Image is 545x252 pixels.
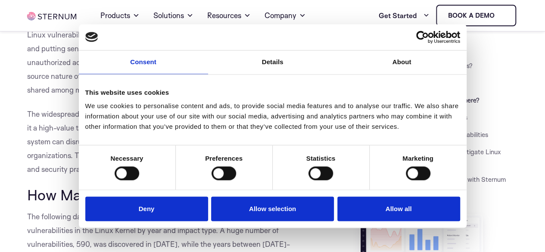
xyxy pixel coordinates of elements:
img: sternum iot [498,12,505,19]
div: This website uses cookies [85,87,460,98]
a: Usercentrics Cookiebot - opens in a new window [385,31,460,44]
a: Consent [79,50,208,74]
img: logo [85,32,98,42]
span: The widespread use of Linux in server environments and critical infrastructure makes it a high-va... [27,109,305,174]
a: Get Started [378,7,429,24]
span: The following data, shared by [27,212,123,221]
a: Book a demo [436,5,516,26]
span: Linux vulnerabilities can have far-reaching impacts, compromising system security and putting sen... [27,30,302,94]
strong: Preferences [205,155,243,162]
button: Allow selection [211,197,334,221]
strong: Marketing [402,155,433,162]
button: Allow all [337,197,460,221]
img: sternum iot [27,12,76,20]
strong: Statistics [306,155,336,162]
button: Deny [85,197,208,221]
span: How Many Linux Vulnerabilities Are There? [27,186,308,204]
a: Details [208,50,337,74]
strong: Necessary [111,155,143,162]
div: We use cookies to personalise content and ads, to provide social media features and to analyse ou... [85,101,460,132]
a: About [337,50,467,74]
